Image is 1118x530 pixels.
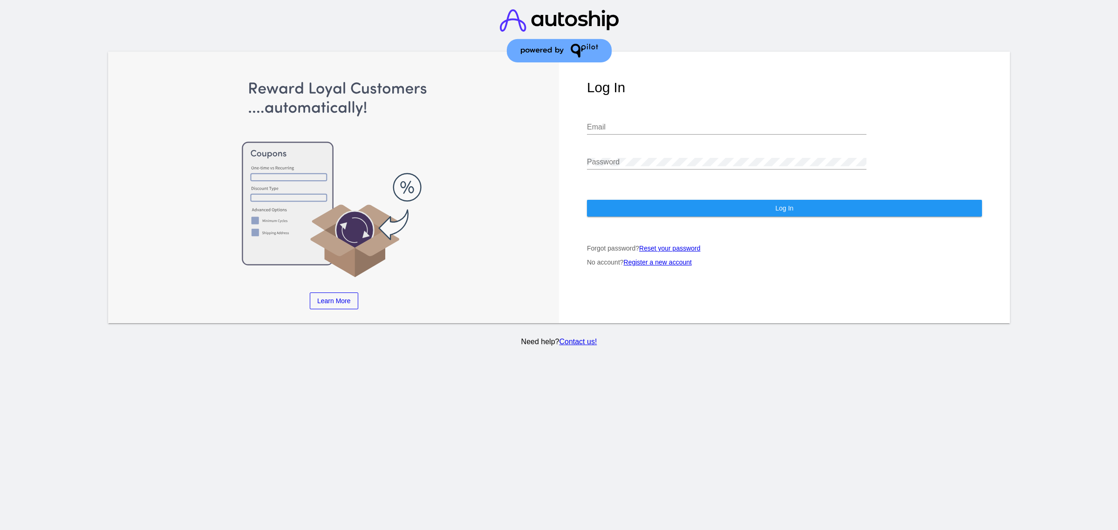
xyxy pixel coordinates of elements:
p: Forgot password? [587,245,982,252]
a: Contact us! [559,338,597,346]
input: Email [587,123,866,131]
span: Learn More [317,297,351,305]
img: Apply Coupons Automatically to Scheduled Orders with QPilot [136,80,532,279]
a: Register a new account [624,258,692,266]
span: Log In [775,204,793,212]
a: Learn More [310,292,358,309]
h1: Log In [587,80,982,95]
p: No account? [587,258,982,266]
p: Need help? [107,338,1012,346]
button: Log In [587,200,982,217]
a: Reset your password [639,245,701,252]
